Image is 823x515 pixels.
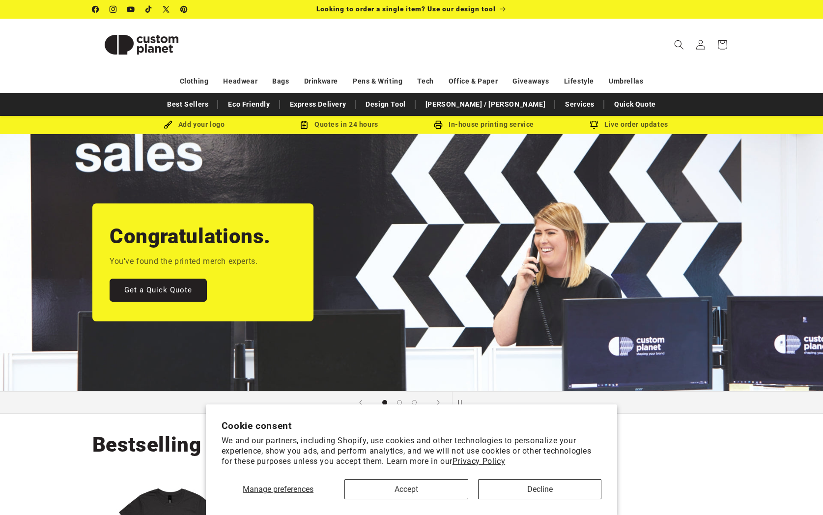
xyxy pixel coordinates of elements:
[88,19,194,70] a: Custom Planet
[285,96,351,113] a: Express Delivery
[453,457,505,466] a: Privacy Policy
[452,392,474,413] button: Pause slideshow
[304,73,338,90] a: Drinkware
[353,73,402,90] a: Pens & Writing
[412,118,557,131] div: In-house printing service
[361,96,411,113] a: Design Tool
[564,73,594,90] a: Lifestyle
[222,420,602,431] h2: Cookie consent
[122,118,267,131] div: Add your logo
[110,279,207,302] a: Get a Quick Quote
[449,73,498,90] a: Office & Paper
[92,431,351,458] h2: Bestselling Printed Merch.
[609,73,643,90] a: Umbrellas
[668,34,690,56] summary: Search
[92,23,191,67] img: Custom Planet
[164,120,172,129] img: Brush Icon
[110,255,257,269] p: You've found the printed merch experts.
[222,436,602,466] p: We and our partners, including Shopify, use cookies and other technologies to personalize your ex...
[267,118,412,131] div: Quotes in 24 hours
[392,395,407,410] button: Load slide 2 of 3
[512,73,549,90] a: Giveaways
[434,120,443,129] img: In-house printing
[427,392,449,413] button: Next slide
[417,73,433,90] a: Tech
[300,120,309,129] img: Order Updates Icon
[590,120,598,129] img: Order updates
[407,395,422,410] button: Load slide 3 of 3
[421,96,550,113] a: [PERSON_NAME] / [PERSON_NAME]
[180,73,209,90] a: Clothing
[316,5,496,13] span: Looking to order a single item? Use our design tool
[222,479,335,499] button: Manage preferences
[110,223,271,250] h2: Congratulations.
[272,73,289,90] a: Bags
[344,479,468,499] button: Accept
[223,73,257,90] a: Headwear
[162,96,213,113] a: Best Sellers
[560,96,599,113] a: Services
[223,96,275,113] a: Eco Friendly
[478,479,602,499] button: Decline
[350,392,371,413] button: Previous slide
[243,485,313,494] span: Manage preferences
[557,118,702,131] div: Live order updates
[377,395,392,410] button: Load slide 1 of 3
[609,96,661,113] a: Quick Quote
